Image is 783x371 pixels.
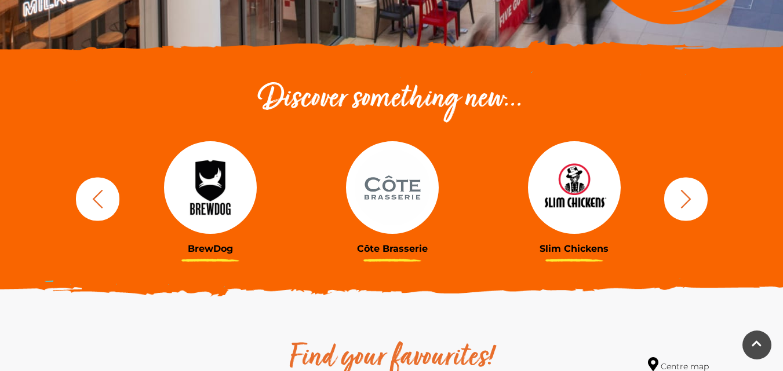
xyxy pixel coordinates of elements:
[310,141,475,254] a: Côte Brasserie
[310,243,475,254] h3: Côte Brasserie
[492,243,657,254] h3: Slim Chickens
[492,141,657,254] a: Slim Chickens
[128,243,293,254] h3: BrewDog
[128,141,293,254] a: BrewDog
[70,81,713,118] h2: Discover something new...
